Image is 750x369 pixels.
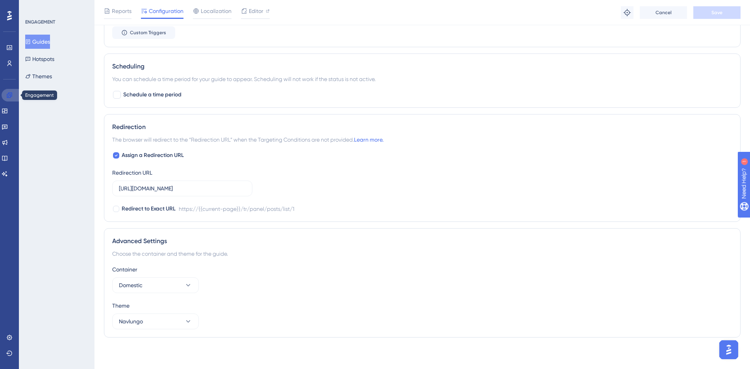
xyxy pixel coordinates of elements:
div: You can schedule a time period for your guide to appear. Scheduling will not work if the status i... [112,74,732,84]
span: Custom Triggers [130,30,166,36]
button: Domestic [112,277,199,293]
span: Configuration [149,6,183,16]
div: Choose the container and theme for the guide. [112,249,732,258]
div: 1 [55,4,57,10]
input: https://www.example.com/ [119,184,246,193]
span: Navlungo [119,317,143,326]
button: Save [693,6,741,19]
span: Cancel [656,9,672,16]
button: Custom Triggers [112,26,175,39]
button: Hotspots [25,52,54,66]
span: Localization [201,6,231,16]
div: Redirection [112,122,732,132]
span: Redirect to Exact URL [122,204,176,214]
button: Navlungo [112,314,199,329]
iframe: UserGuiding AI Assistant Launcher [717,338,741,362]
div: Scheduling [112,62,732,71]
button: Cancel [640,6,687,19]
div: ENGAGEMENT [25,19,55,25]
div: Redirection URL [112,168,152,177]
span: Reports [112,6,131,16]
button: Themes [25,69,52,83]
div: https://{{current-page}}/tr/panel/posts/list/1 [179,204,294,214]
div: Advanced Settings [112,236,732,246]
div: Container [112,265,732,274]
span: Save [711,9,722,16]
a: Learn more. [354,137,383,143]
button: Guides [25,35,50,49]
span: Domestic [119,280,143,290]
span: Assign a Redirection URL [122,151,184,160]
div: Theme [112,301,732,310]
span: Need Help? [19,2,49,11]
span: The browser will redirect to the “Redirection URL” when the Targeting Conditions are not provided. [112,135,383,144]
span: Editor [249,6,263,16]
span: Schedule a time period [123,90,181,100]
